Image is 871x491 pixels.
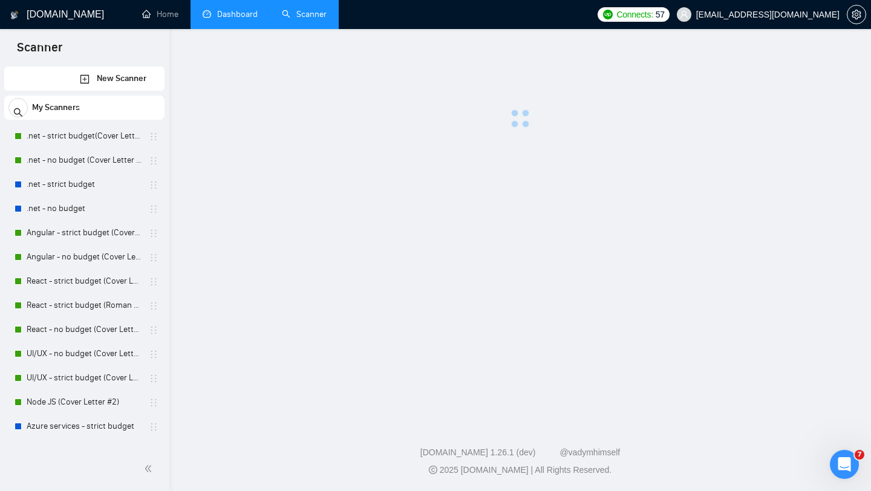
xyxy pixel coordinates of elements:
span: holder [149,221,158,245]
a: Azure services - strict budget [27,414,142,438]
a: Azure services - no budget [27,438,142,463]
span: Connects: [616,8,653,21]
a: React - strict budget (Roman Account) (Cover Letter #2) [27,293,142,317]
span: holder [149,269,158,293]
span: holder [149,366,158,390]
a: dashboardDashboard [203,9,258,19]
span: holder [149,124,158,148]
div: 2025 [DOMAIN_NAME] | All Rights Reserved. [179,464,861,476]
span: holder [149,293,158,317]
a: .net - strict budget(Cover Letter #3) [27,124,142,148]
span: setting [847,10,866,19]
span: user [680,10,688,19]
a: Node JS (Cover Letter #2) [27,390,142,414]
a: UI/UX - no budget (Cover Letter #2) [27,342,142,366]
a: setting [847,10,866,19]
span: holder [149,390,158,414]
span: holder [149,172,158,197]
span: 7 [855,450,864,460]
span: 57 [656,8,665,21]
button: setting [847,5,866,24]
img: logo [10,5,19,25]
span: My Scanners [32,96,80,120]
span: holder [149,148,158,172]
span: double-left [144,463,156,475]
span: holder [149,342,158,366]
a: Angular - strict budget (Cover Letter #1) [27,221,142,245]
span: copyright [429,466,437,474]
a: .net - no budget [27,197,142,221]
a: [DOMAIN_NAME] 1.26.1 (dev) [420,447,536,457]
span: holder [149,197,158,221]
span: holder [149,245,158,269]
span: holder [149,438,158,463]
a: React - no budget (Cover Letter #1) [27,317,142,342]
a: Angular - no budget (Cover Letter #2) [27,245,142,269]
button: search [8,98,28,117]
a: UI/UX - strict budget (Cover Letter #2) [27,366,142,390]
span: holder [149,317,158,342]
span: Scanner [7,39,72,64]
iframe: Intercom live chat [830,450,859,479]
span: holder [149,414,158,438]
img: upwork-logo.png [603,10,613,19]
a: homeHome [142,9,178,19]
a: New Scanner [80,67,90,91]
a: React - strict budget (Cover Letter #2) [27,269,142,293]
li: New Scanner [4,67,165,91]
a: @vadymhimself [559,447,620,457]
a: searchScanner [282,9,327,19]
a: .net - no budget (Cover Letter #2) [27,148,142,172]
a: .net - strict budget [27,172,142,197]
span: search [13,100,23,124]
